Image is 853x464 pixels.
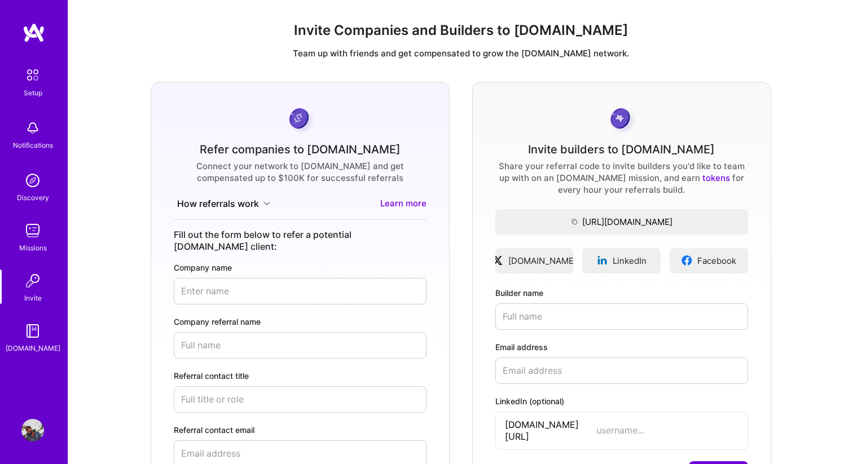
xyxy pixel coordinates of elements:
[174,370,426,382] label: Referral contact title
[174,197,274,210] button: How referrals work
[582,248,661,273] a: LinkedIn
[21,320,44,342] img: guide book
[505,419,596,443] span: [DOMAIN_NAME][URL]
[702,173,730,183] a: tokens
[21,117,44,139] img: bell
[174,316,426,328] label: Company referral name
[495,209,748,235] button: [URL][DOMAIN_NAME]
[285,105,315,135] img: purpleCoin
[19,419,47,441] a: User Avatar
[495,248,574,273] a: [DOMAIN_NAME]
[495,216,748,228] span: [URL][DOMAIN_NAME]
[174,229,426,253] div: Fill out the form below to refer a potential [DOMAIN_NAME] client:
[492,255,504,266] img: xLogo
[77,23,844,39] h1: Invite Companies and Builders to [DOMAIN_NAME]
[596,255,608,266] img: linkedinLogo
[174,160,426,184] div: Connect your network to [DOMAIN_NAME] and get compensated up to $100K for successful referrals
[495,395,748,407] label: LinkedIn (optional)
[495,341,748,353] label: Email address
[174,262,426,273] label: Company name
[77,47,844,59] p: Team up with friends and get compensated to grow the [DOMAIN_NAME] network.
[495,287,748,299] label: Builder name
[596,425,738,436] input: username...
[697,255,736,267] span: Facebook
[681,255,693,266] img: facebookLogo
[6,342,60,354] div: [DOMAIN_NAME]
[19,242,47,254] div: Missions
[13,139,53,151] div: Notifications
[174,386,426,413] input: Full title or role
[21,219,44,242] img: teamwork
[200,144,401,156] div: Refer companies to [DOMAIN_NAME]
[174,424,426,436] label: Referral contact email
[670,248,748,273] a: Facebook
[23,23,45,43] img: logo
[174,278,426,304] input: Enter name
[21,419,44,441] img: User Avatar
[495,357,748,384] input: Email address
[17,192,49,204] div: Discovery
[21,169,44,192] img: discovery
[24,87,42,99] div: Setup
[495,303,748,330] input: Full name
[21,269,44,292] img: Invite
[21,63,45,87] img: setup
[495,160,748,196] div: Share your referral code to invite builders you'd like to team up with on an [DOMAIN_NAME] missio...
[24,292,42,304] div: Invite
[606,105,636,135] img: grayCoin
[508,255,577,267] span: [DOMAIN_NAME]
[380,197,426,210] a: Learn more
[528,144,715,156] div: Invite builders to [DOMAIN_NAME]
[613,255,647,267] span: LinkedIn
[174,332,426,359] input: Full name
